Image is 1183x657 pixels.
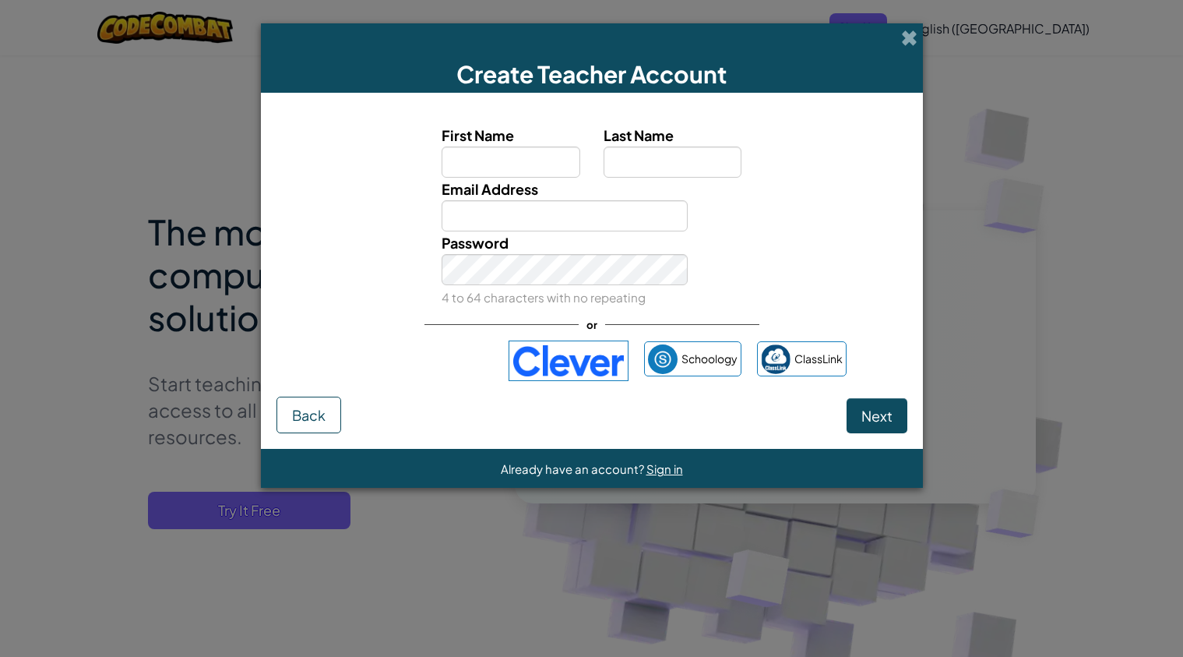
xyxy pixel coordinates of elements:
[681,348,738,370] span: Schoology
[861,407,893,425] span: Next
[501,461,646,476] span: Already have an account?
[579,313,605,336] span: or
[794,348,843,370] span: ClassLink
[442,180,538,198] span: Email Address
[456,59,727,89] span: Create Teacher Account
[442,234,509,252] span: Password
[292,406,326,424] span: Back
[329,344,501,378] iframe: Sign in with Google Button
[442,290,646,305] small: 4 to 64 characters with no repeating
[442,126,514,144] span: First Name
[276,397,341,434] button: Back
[648,344,678,374] img: schoology.png
[509,341,628,381] img: clever-logo-blue.png
[604,126,674,144] span: Last Name
[646,461,683,476] a: Sign in
[761,344,790,374] img: classlink-logo-small.png
[847,398,907,434] button: Next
